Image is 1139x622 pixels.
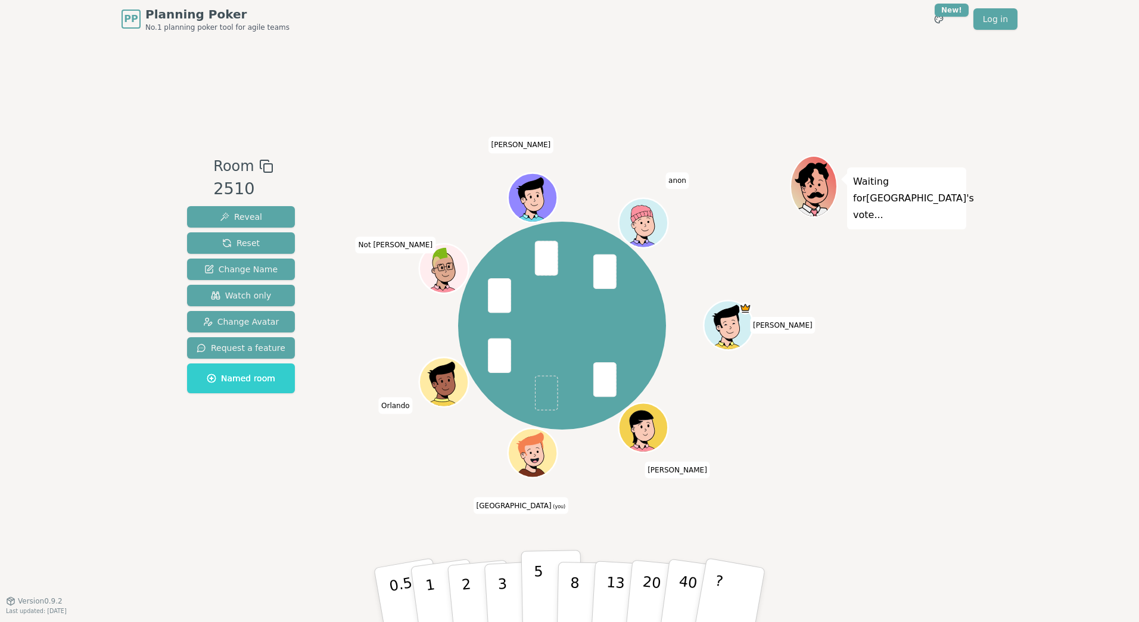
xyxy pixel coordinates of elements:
[928,8,950,30] button: New!
[935,4,969,17] div: New!
[6,608,67,614] span: Last updated: [DATE]
[510,430,556,477] button: Click to change your avatar
[220,211,262,223] span: Reveal
[211,290,272,301] span: Watch only
[207,372,275,384] span: Named room
[665,173,689,189] span: Click to change your name
[853,173,960,223] p: Waiting for [GEOGRAPHIC_DATA] 's vote...
[187,285,295,306] button: Watch only
[18,596,63,606] span: Version 0.9.2
[6,596,63,606] button: Version0.9.2
[187,206,295,228] button: Reveal
[197,342,285,354] span: Request a feature
[124,12,138,26] span: PP
[739,302,752,315] span: Justin is the host
[356,237,436,254] span: Click to change your name
[122,6,290,32] a: PPPlanning PokerNo.1 planning poker tool for agile teams
[973,8,1017,30] a: Log in
[552,504,566,509] span: (you)
[213,177,273,201] div: 2510
[474,497,569,514] span: Click to change your name
[213,155,254,177] span: Room
[187,337,295,359] button: Request a feature
[750,317,816,334] span: Click to change your name
[145,6,290,23] span: Planning Poker
[187,232,295,254] button: Reset
[488,137,554,154] span: Click to change your name
[187,363,295,393] button: Named room
[378,397,413,414] span: Click to change your name
[187,311,295,332] button: Change Avatar
[187,259,295,280] button: Change Name
[203,316,279,328] span: Change Avatar
[204,263,278,275] span: Change Name
[645,462,710,478] span: Click to change your name
[145,23,290,32] span: No.1 planning poker tool for agile teams
[222,237,260,249] span: Reset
